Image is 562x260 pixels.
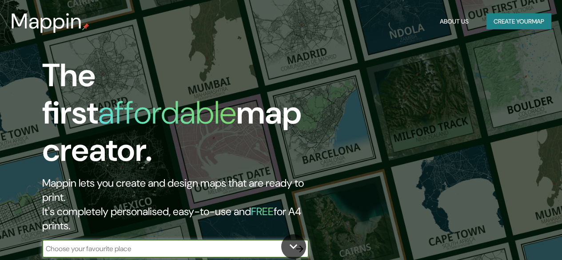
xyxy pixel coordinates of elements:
[11,9,82,34] h3: Mappin
[98,92,236,133] h1: affordable
[42,244,291,254] input: Choose your favourite place
[82,23,89,30] img: mappin-pin
[486,13,551,30] button: Create yourmap
[436,13,472,30] button: About Us
[251,204,274,218] h5: FREE
[42,57,323,176] h1: The first map creator.
[42,176,323,233] h2: Mappin lets you create and design maps that are ready to print. It's completely personalised, eas...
